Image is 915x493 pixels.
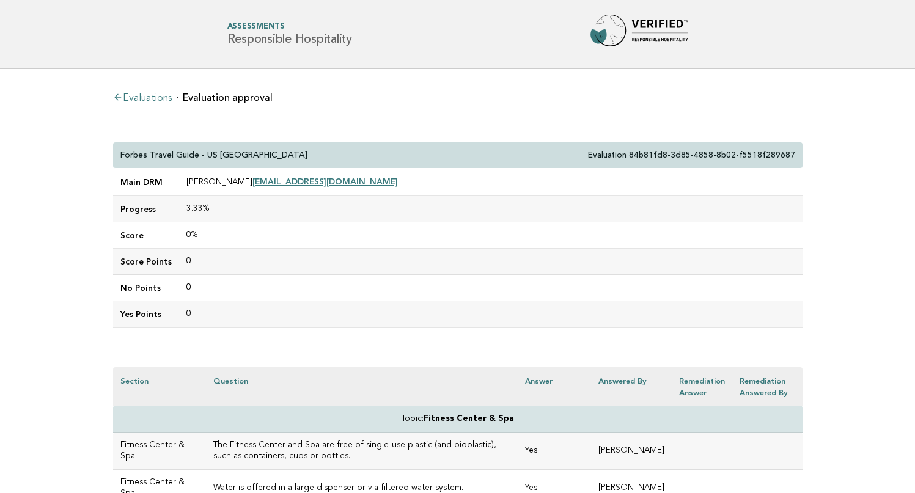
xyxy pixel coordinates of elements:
[252,177,398,186] a: [EMAIL_ADDRESS][DOMAIN_NAME]
[518,433,591,470] td: Yes
[113,222,179,249] td: Score
[177,93,273,103] li: Evaluation approval
[732,367,802,406] th: Remediation Answered by
[179,222,803,249] td: 0%
[588,150,795,161] p: Evaluation 84b81fd8-3d85-4858-8b02-f5518f289687
[227,23,352,31] span: Assessments
[227,23,352,46] h1: Responsible Hospitality
[206,367,518,406] th: Question
[424,415,514,423] strong: Fitness Center & Spa
[113,301,179,327] td: Yes Points
[179,275,803,301] td: 0
[672,367,732,406] th: Remediation Answer
[113,275,179,301] td: No Points
[179,249,803,275] td: 0
[113,406,803,432] td: Topic:
[113,196,179,222] td: Progress
[179,301,803,327] td: 0
[113,249,179,275] td: Score Points
[591,367,672,406] th: Answered by
[120,150,307,161] p: Forbes Travel Guide - US [GEOGRAPHIC_DATA]
[113,93,172,103] a: Evaluations
[179,196,803,222] td: 3.33%
[213,440,510,462] h3: The Fitness Center and Spa are free of single-use plastic (and bioplastic), such as containers, c...
[113,169,179,196] td: Main DRM
[591,433,672,470] td: [PERSON_NAME]
[113,433,207,470] td: Fitness Center & Spa
[113,367,207,406] th: Section
[590,15,688,54] img: Forbes Travel Guide
[518,367,591,406] th: Answer
[179,169,803,196] td: [PERSON_NAME]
